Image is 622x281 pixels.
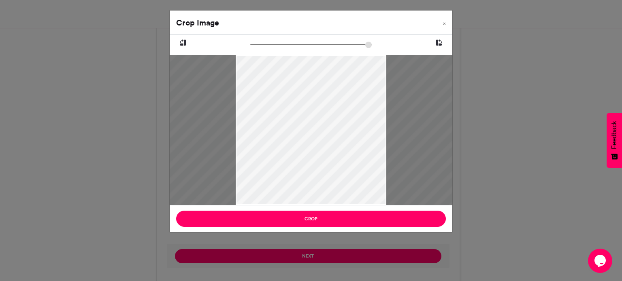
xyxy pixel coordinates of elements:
[176,17,219,29] h4: Crop Image
[611,121,618,149] span: Feedback
[588,249,614,273] iframe: chat widget
[437,11,452,33] button: Close
[443,21,446,26] span: ×
[607,113,622,168] button: Feedback - Show survey
[176,211,446,227] button: Crop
